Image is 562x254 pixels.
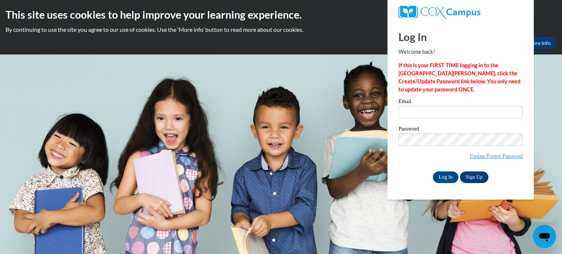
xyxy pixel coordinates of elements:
iframe: Message from company [499,206,556,222]
a: Sign Up [460,171,488,183]
a: More Info [522,37,557,49]
label: Email [398,99,523,106]
img: COX Campus [398,5,480,19]
iframe: Button to launch messaging window [533,225,556,248]
label: Password [398,126,523,133]
p: By continuing to use the site you agree to our use of cookies. Use the ‘More info’ button to read... [5,26,557,34]
p: Welcome back! [398,48,523,56]
a: Update/Forgot Password [470,153,523,159]
h1: Log In [398,29,523,44]
strong: If this is your FIRST TIME logging in to the [GEOGRAPHIC_DATA][PERSON_NAME], click the Create/Upd... [398,62,520,92]
input: Log In [433,171,458,183]
h2: This site uses cookies to help improve your learning experience. [5,7,557,22]
a: COX Campus [398,5,523,19]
